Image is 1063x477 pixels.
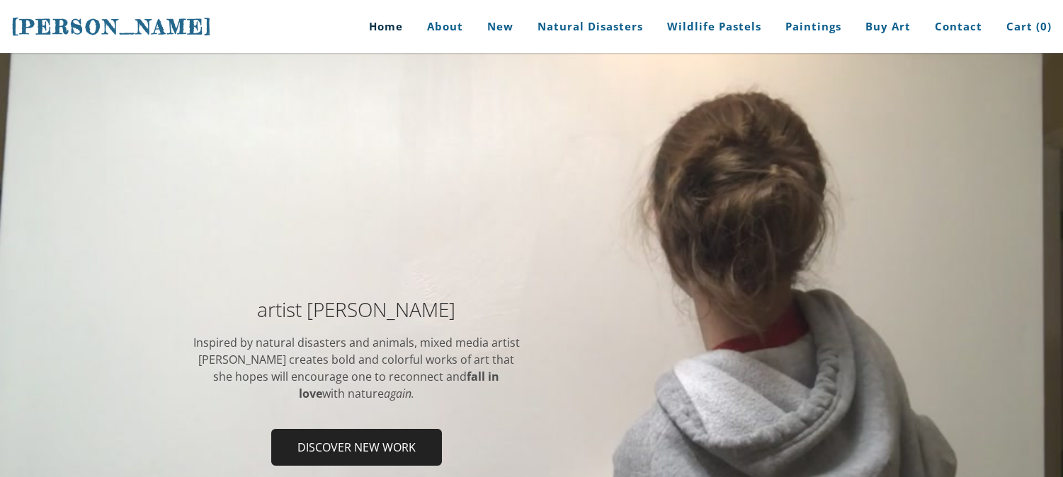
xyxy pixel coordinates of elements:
[192,299,521,319] h2: artist [PERSON_NAME]
[192,334,521,402] div: Inspired by natural disasters and animals, mixed media artist [PERSON_NAME] ​creates bold and col...
[271,429,442,466] a: Discover new work
[11,15,212,39] span: [PERSON_NAME]
[384,386,414,401] em: again.
[273,430,440,464] span: Discover new work
[1040,19,1047,33] span: 0
[11,13,212,40] a: [PERSON_NAME]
